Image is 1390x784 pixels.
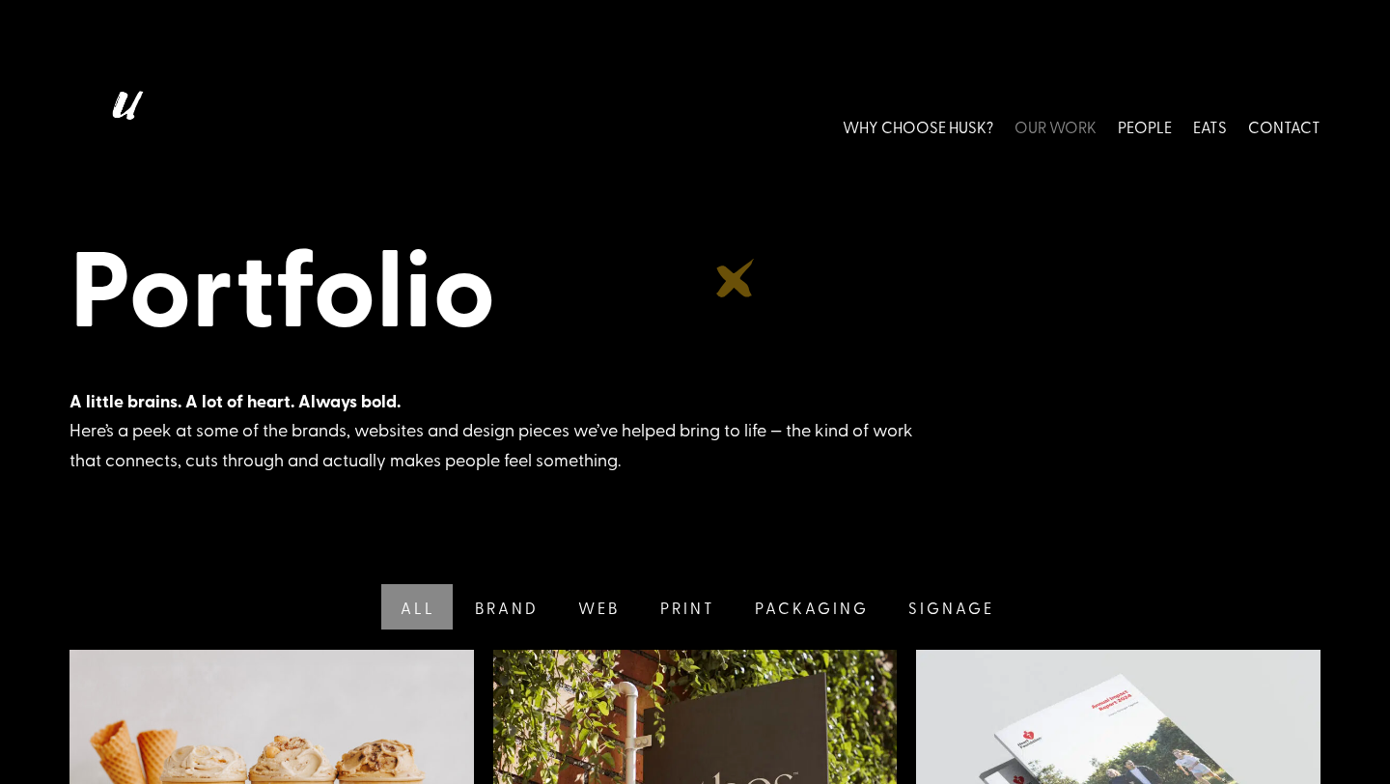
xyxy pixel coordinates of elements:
[69,83,176,169] img: Husk logo
[1193,83,1227,169] a: EATS
[377,584,453,630] a: All
[1118,83,1172,169] a: PEOPLE
[843,83,993,169] a: WHY CHOOSE HUSK?
[69,386,938,475] div: Here’s a peek at some of the brands, websites and design pieces we’ve helped bring to life — the ...
[1015,83,1097,169] a: OUR WORK
[886,584,1013,630] a: Signage
[69,221,1320,358] h1: Portfolio
[733,584,887,630] a: Packaging
[556,584,638,630] a: Web
[1248,83,1320,169] a: CONTACT
[69,388,401,413] strong: A little brains. A lot of heart. Always bold.
[638,584,734,630] a: Print
[453,584,557,630] a: Brand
